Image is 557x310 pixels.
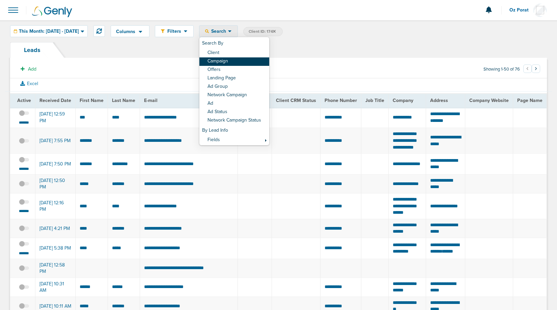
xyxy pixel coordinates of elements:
[39,98,71,103] span: Received Date
[513,94,547,107] th: Page Name
[10,42,54,58] a: Leads
[17,98,31,103] span: Active
[35,128,76,154] td: [DATE] 7:55 PM
[35,238,76,259] td: [DATE] 5:38 PM
[165,28,184,34] span: Filters
[144,98,158,103] span: E-mail
[199,125,269,136] h6: By Lead Info
[325,98,357,103] span: Phone Number
[199,136,269,145] a: Fields
[426,94,465,107] th: Address
[483,67,520,72] span: Showing 1-50 of 76
[532,64,540,73] button: Go to next page
[509,8,533,12] span: Oz Porat
[249,29,276,34] span: Client ID: 174
[35,154,76,175] td: [DATE] 7:50 PM
[80,98,104,103] span: First Name
[523,66,540,74] ul: Pagination
[32,6,72,17] img: Genly
[199,91,269,100] a: Network Campaign
[35,278,76,296] td: [DATE] 10:31 AM
[35,193,76,219] td: [DATE] 12:16 PM
[35,219,76,238] td: [DATE] 4:21 PM
[199,49,269,57] a: Client
[361,94,389,107] th: Job Title
[199,74,269,83] a: Landing Page
[199,117,269,125] a: Network Campaign Status
[112,98,135,103] span: Last Name
[199,66,269,74] a: Offers
[35,259,76,278] td: [DATE] 12:58 PM
[199,100,269,108] a: Ad
[199,38,269,49] h6: Search By
[272,94,321,107] th: Client CRM Status
[209,28,228,34] span: Search
[116,29,135,34] span: Columns
[35,174,76,193] td: [DATE] 12:50 PM
[35,107,76,128] td: [DATE] 12:59 PM
[17,64,40,74] button: Add
[15,79,43,88] button: Excel
[28,66,36,72] span: Add
[199,57,269,66] a: Campaign
[19,29,79,34] span: This Month: [DATE] - [DATE]
[199,83,269,91] a: Ad Group
[465,94,513,107] th: Company Website
[199,108,269,117] a: Ad Status
[389,94,426,107] th: Company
